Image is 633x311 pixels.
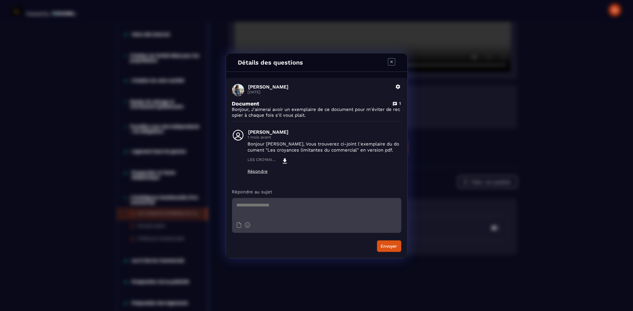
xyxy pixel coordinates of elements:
button: Envoyer [377,240,401,252]
p: Document [232,100,260,107]
p: Répondre [248,169,401,174]
h4: Détails des questions [238,59,303,66]
p: LES CROYANCES LIMITANTES DU CLOSER (1).pdf [248,157,278,165]
p: [PERSON_NAME] [248,129,401,135]
p: [DATE] [248,90,392,94]
p: 1 [399,101,401,106]
p: Répondre au sujet [232,189,401,195]
p: Bonjour [PERSON_NAME], Vous trouverez ci-joint l'exemplaire du document "Les croyances limitantes... [248,141,401,153]
p: Bonjour, J'aimerai avoir un exemplaire de ce document pour m'éviter de recopier à chaque fois s'i... [232,107,401,118]
p: 1 mois avant [248,135,401,139]
p: [PERSON_NAME] [248,84,392,90]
